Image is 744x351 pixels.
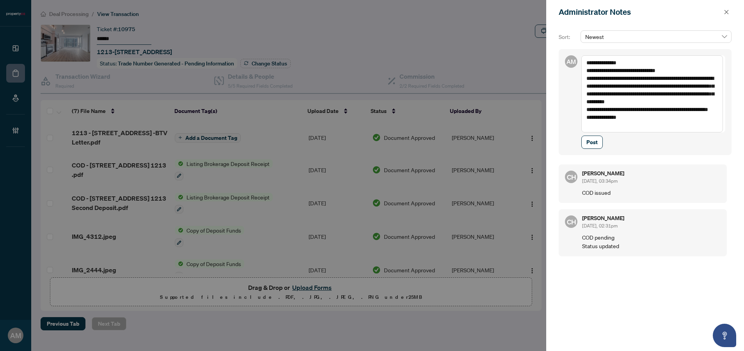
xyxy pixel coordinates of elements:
span: [DATE], 03:34pm [582,178,618,184]
h5: [PERSON_NAME] [582,171,721,176]
span: Newest [585,31,727,42]
span: [DATE], 02:31pm [582,223,618,229]
button: Post [581,136,603,149]
h5: [PERSON_NAME] [582,215,721,221]
p: COD issued [582,188,721,197]
p: Sort: [559,33,577,41]
button: Open asap [713,324,736,347]
span: CH [566,171,576,182]
div: Administrator Notes [559,6,721,18]
span: Post [586,136,598,148]
span: CH [566,216,576,227]
p: COD pending Status updated [582,233,721,250]
span: close [724,9,729,15]
span: AM [566,57,576,66]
